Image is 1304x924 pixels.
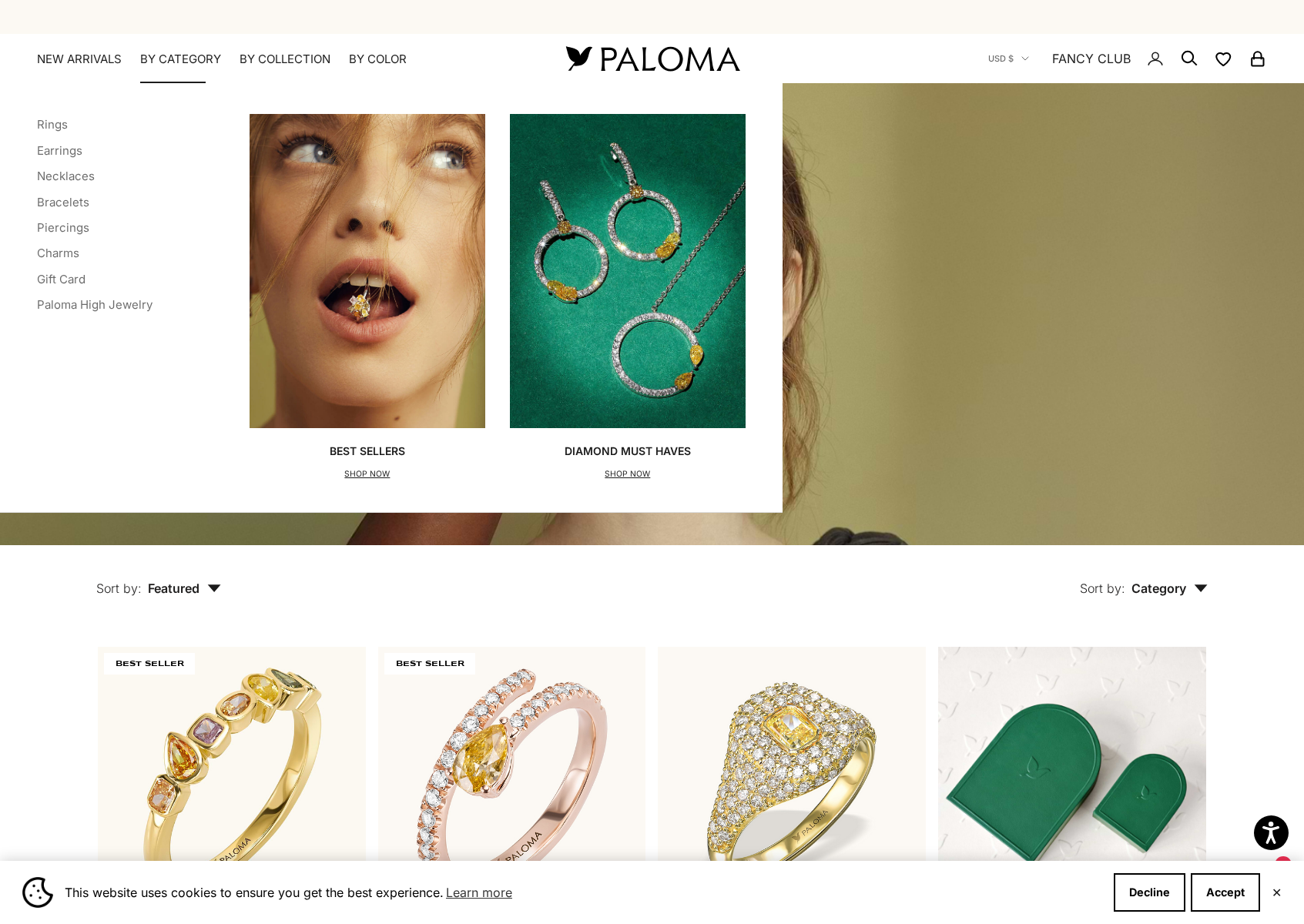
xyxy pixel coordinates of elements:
summary: By Category [140,52,221,67]
button: Accept [1191,873,1260,912]
span: Featured [148,581,221,596]
img: #YellowGold [98,647,366,915]
p: Diamond Must Haves [565,444,691,459]
a: FANCY CLUB [1052,49,1131,69]
p: SHOP NOW [565,467,691,482]
summary: By Collection [240,52,330,67]
a: Bracelets [37,195,89,209]
a: Best SellersSHOP NOW [250,114,485,481]
span: This website uses cookies to ensure you get the best experience. [65,881,1101,904]
span: Sort by: [96,581,142,596]
p: SHOP NOW [330,467,405,482]
a: Gift Card [37,272,85,286]
span: BEST SELLER [384,653,475,675]
a: Learn more [444,881,515,904]
a: Piercings [37,220,89,235]
span: Category [1131,581,1208,596]
a: NEW ARRIVALS [37,52,122,67]
button: USD $ [988,52,1029,65]
button: Close [1272,888,1282,897]
p: Best Sellers [330,444,405,459]
button: Decline [1114,873,1185,912]
a: #YellowGold #WhiteGold #RoseGold [658,647,926,915]
a: Charms [37,246,79,260]
img: #YellowGold [658,647,926,915]
button: Sort by: Featured [61,545,256,610]
span: BEST SELLER [104,653,195,675]
a: Paloma High Jewelry [37,297,153,312]
img: Cookie banner [22,877,53,908]
nav: Primary navigation [37,52,529,67]
img: #RoseGold [378,647,646,915]
span: Sort by: [1080,581,1125,596]
a: Diamond Must HavesSHOP NOW [510,114,746,481]
button: Sort by: Category [1044,545,1243,610]
a: Rings [37,117,68,132]
summary: By Color [349,52,407,67]
a: Necklaces [37,169,95,183]
span: USD $ [988,52,1014,65]
nav: Secondary navigation [988,34,1267,83]
a: Earrings [37,143,82,158]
